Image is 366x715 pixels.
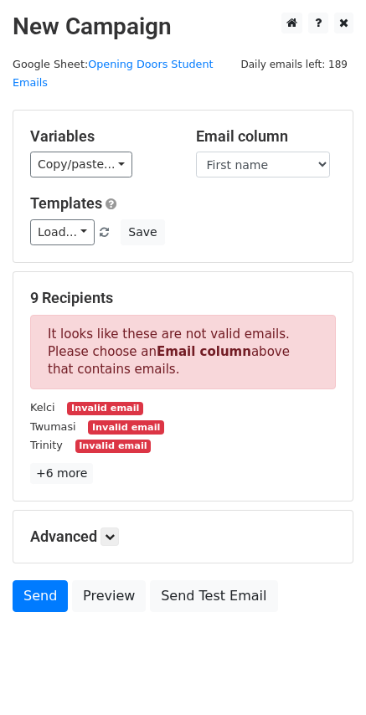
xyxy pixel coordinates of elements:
[121,219,164,245] button: Save
[30,289,336,307] h5: 9 Recipients
[235,58,353,70] a: Daily emails left: 189
[30,194,102,212] a: Templates
[235,55,353,74] span: Daily emails left: 189
[67,402,142,416] small: Invalid email
[13,58,214,90] small: Google Sheet:
[13,58,214,90] a: Opening Doors Student Emails
[30,527,336,546] h5: Advanced
[13,13,353,41] h2: New Campaign
[157,344,251,359] strong: Email column
[75,440,151,454] small: Invalid email
[150,580,277,612] a: Send Test Email
[30,401,55,414] small: Kelci
[30,463,93,484] a: +6 more
[30,315,336,389] p: It looks like these are not valid emails. Please choose an above that contains emails.
[13,580,68,612] a: Send
[88,420,163,435] small: Invalid email
[282,635,366,715] iframe: Chat Widget
[196,127,337,146] h5: Email column
[30,420,76,433] small: Twumasi
[30,127,171,146] h5: Variables
[72,580,146,612] a: Preview
[30,152,132,177] a: Copy/paste...
[30,219,95,245] a: Load...
[30,439,63,451] small: Trinity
